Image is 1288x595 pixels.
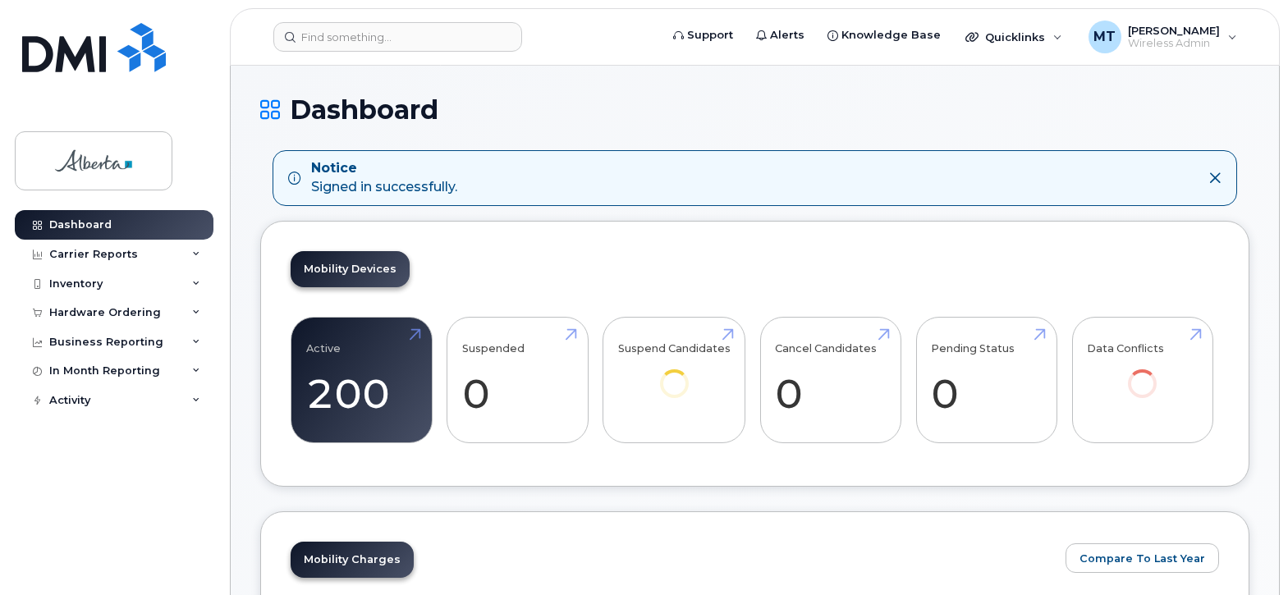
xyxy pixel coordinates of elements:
[311,159,457,178] strong: Notice
[1087,326,1198,420] a: Data Conflicts
[311,159,457,197] div: Signed in successfully.
[1079,551,1205,566] span: Compare To Last Year
[291,542,414,578] a: Mobility Charges
[931,326,1042,434] a: Pending Status 0
[462,326,573,434] a: Suspended 0
[260,95,1249,124] h1: Dashboard
[618,326,731,420] a: Suspend Candidates
[1066,543,1219,573] button: Compare To Last Year
[291,251,410,287] a: Mobility Devices
[306,326,417,434] a: Active 200
[775,326,886,434] a: Cancel Candidates 0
